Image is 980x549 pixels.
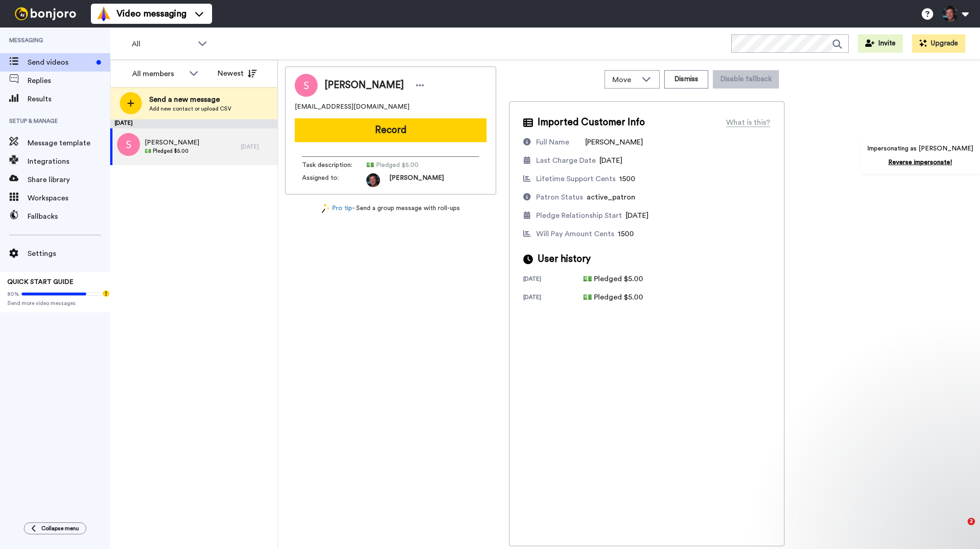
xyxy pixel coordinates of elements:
div: Patron Status [536,192,583,203]
button: Collapse menu [24,522,86,534]
button: Newest [211,64,263,83]
span: [PERSON_NAME] [389,173,444,187]
a: Reverse impersonate! [888,159,952,166]
span: Add new contact or upload CSV [149,105,231,112]
span: 1500 [619,175,635,183]
span: [PERSON_NAME] [585,139,643,146]
button: Dismiss [664,70,708,89]
img: Image of Sarah [295,74,318,97]
span: 1500 [618,230,634,238]
div: [DATE] [523,275,583,284]
button: Record [295,118,487,142]
span: Collapse menu [41,525,79,532]
div: 💵 Pledged $5.00 [583,273,643,284]
button: Invite [858,34,903,53]
a: Pro tip [322,204,352,213]
img: s.png [117,133,140,156]
span: Move [612,74,637,85]
span: Settings [28,248,110,259]
div: Lifetime Support Cents [536,173,616,184]
iframe: Intercom live chat [949,518,971,540]
span: [DATE] [599,157,622,164]
button: Upgrade [912,34,965,53]
span: Fallbacks [28,211,110,222]
span: Workspaces [28,193,110,204]
div: [DATE] [241,143,273,150]
span: [PERSON_NAME] [145,138,199,147]
span: 2 [968,518,975,525]
span: [DATE] [626,212,649,219]
div: Tooltip anchor [102,289,110,298]
span: Send a new message [149,94,231,105]
span: Replies [28,75,110,86]
div: Last Charge Date [536,155,596,166]
span: Send more video messages [7,299,103,307]
span: 💵 Pledged $5.00 [145,147,199,155]
span: Send videos [28,57,93,68]
span: QUICK START GUIDE [7,279,73,285]
div: Will Pay Amount Cents [536,228,614,239]
img: magic-wand.svg [322,204,330,213]
img: d72868d0-47ad-4281-a139-e3ba71da9a6a-1755001586.jpg [366,173,380,187]
span: Imported Customer Info [538,116,645,129]
div: Pledge Relationship Start [536,210,622,221]
span: Results [28,94,110,105]
div: All members [132,68,185,79]
p: Impersonating as [PERSON_NAME] [867,144,973,153]
span: Message template [28,138,110,149]
span: Task description : [302,161,366,170]
button: Disable fallback [713,70,779,89]
div: [DATE] [523,294,583,303]
span: Video messaging [117,7,186,20]
div: Full Name [536,137,569,148]
span: All [132,39,193,50]
span: Share library [28,174,110,185]
div: - Send a group message with roll-ups [285,204,496,213]
span: Integrations [28,156,110,167]
div: 💵 Pledged $5.00 [583,292,643,303]
div: What is this? [726,117,770,128]
span: 80% [7,290,19,298]
span: active_patron [587,194,635,201]
span: [EMAIL_ADDRESS][DOMAIN_NAME] [295,102,409,111]
span: 💵 Pledged $5.00 [366,161,454,170]
span: Assigned to: [302,173,366,187]
span: [PERSON_NAME] [325,78,404,92]
div: [DATE] [110,119,278,128]
img: bj-logo-header-white.svg [11,7,80,20]
span: User history [538,252,591,266]
img: vm-color.svg [96,6,111,21]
